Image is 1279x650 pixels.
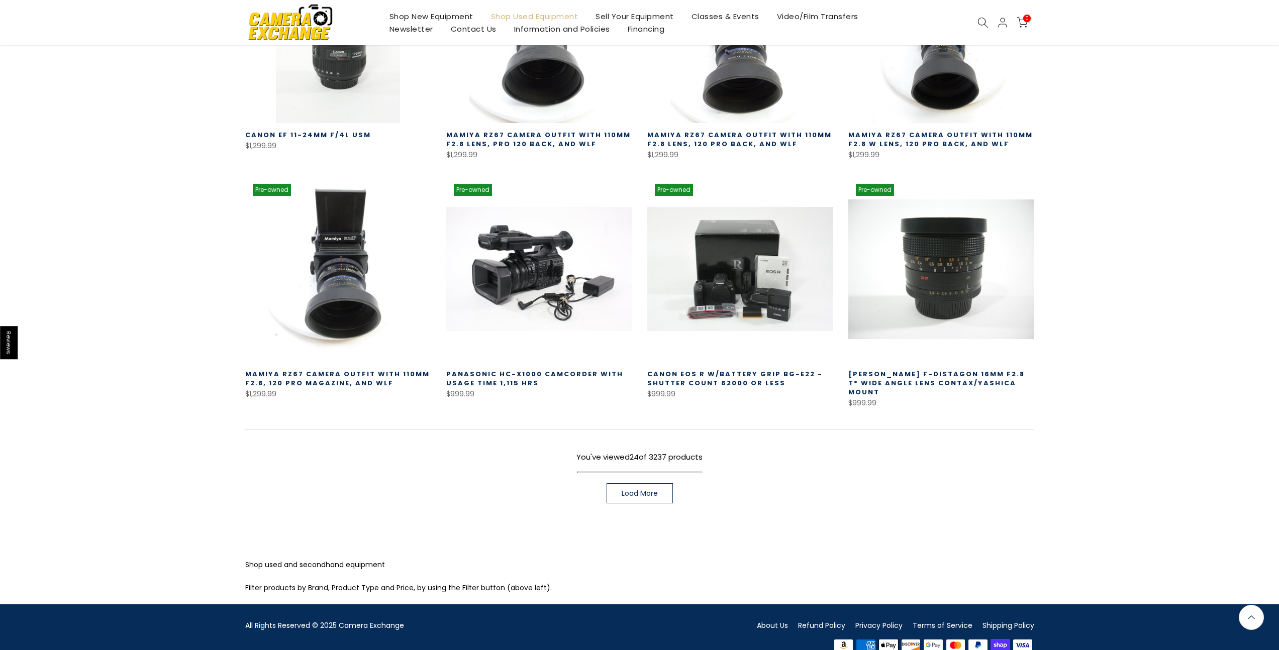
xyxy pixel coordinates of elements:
[442,23,505,35] a: Contact Us
[848,149,1034,161] div: $1,299.99
[245,388,431,400] div: $1,299.99
[245,130,371,140] a: Canon EF 11-24mm F/4L USM
[848,130,1033,149] a: Mamiya RZ67 Camera Outfit with 110MM F2.8 W Lens, 120 Pro Back, and WLF
[482,10,587,23] a: Shop Used Equipment
[380,10,482,23] a: Shop New Equipment
[245,582,1034,594] p: Filter products by Brand, Product Type and Price, by using the Filter button (above left).
[647,130,832,149] a: Mamiya RZ67 Camera Outfit with 110MM f2.8 Lens, 120 Pro Back, and WLF
[380,23,442,35] a: Newsletter
[245,369,430,388] a: Mamiya RZ67 Camera Outfit with 110MM F2.8, 120 Pro Magazine, and WLF
[245,140,431,152] div: $1,299.99
[647,369,823,388] a: Canon EOS R w/Battery Grip BG-E22 - Shutter Count 62000 or less
[682,10,768,23] a: Classes & Events
[622,490,658,497] span: Load More
[446,369,623,388] a: Panasonic HC-X1000 Camcorder with Usage Time 1,115 hrs
[913,620,972,630] a: Terms of Service
[647,388,833,400] div: $999.99
[576,452,703,462] span: You've viewed of 3237 products
[798,620,845,630] a: Refund Policy
[848,369,1025,397] a: [PERSON_NAME] F-Distagon 16mm f2.8 T* Wide Angle lens Contax/Yashica Mount
[630,452,639,462] span: 24
[1017,17,1028,28] a: 0
[848,397,1034,409] div: $999.99
[855,620,903,630] a: Privacy Policy
[446,149,632,161] div: $1,299.99
[619,23,673,35] a: Financing
[647,149,833,161] div: $1,299.99
[607,483,673,503] a: Load More
[1239,605,1264,630] a: Back to the top
[587,10,683,23] a: Sell Your Equipment
[505,23,619,35] a: Information and Policies
[446,130,631,149] a: Mamiya RZ67 Camera Outfit with 110MM f2.8 Lens, Pro 120 Back, and WLF
[245,559,1034,571] p: Shop used and secondhand equipment
[768,10,867,23] a: Video/Film Transfers
[982,620,1034,630] a: Shipping Policy
[245,619,632,632] div: All Rights Reserved © 2025 Camera Exchange
[446,388,632,400] div: $999.99
[757,620,788,630] a: About Us
[1023,15,1031,22] span: 0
